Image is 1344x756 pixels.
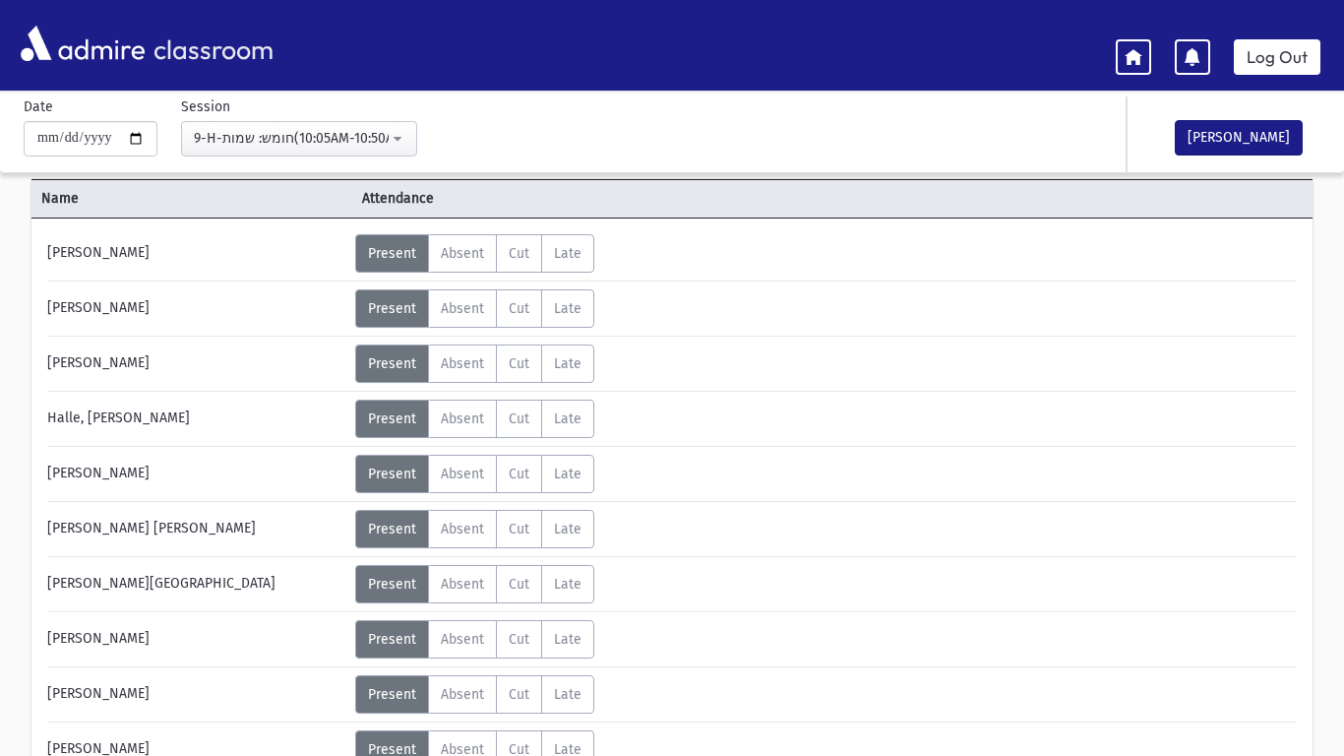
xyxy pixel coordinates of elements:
span: Absent [441,521,484,537]
span: Present [368,686,416,703]
span: classroom [150,18,274,70]
button: [PERSON_NAME] [1175,120,1303,156]
div: [PERSON_NAME] [37,620,355,659]
div: AttTypes [355,345,594,383]
span: Present [368,631,416,648]
span: Late [554,300,581,317]
div: Halle, [PERSON_NAME] [37,400,355,438]
button: 9-H-חומש: שמות(10:05AM-10:50AM) [181,121,417,157]
div: 9-H-חומש: שמות(10:05AM-10:50AM) [194,128,389,149]
span: Present [368,355,416,372]
span: Absent [441,245,484,262]
span: Present [368,300,416,317]
span: Name [31,188,352,209]
div: AttTypes [355,675,594,714]
div: AttTypes [355,234,594,273]
a: Log Out [1234,39,1320,75]
div: [PERSON_NAME] [37,289,355,328]
span: Cut [509,631,529,648]
img: AdmirePro [16,21,150,66]
span: Absent [441,576,484,593]
div: [PERSON_NAME] [37,455,355,493]
span: Cut [509,521,529,537]
span: Absent [441,300,484,317]
label: Date [24,96,53,117]
span: Cut [509,686,529,703]
div: AttTypes [355,510,594,548]
span: Attendance [352,188,673,209]
span: Late [554,355,581,372]
span: Late [554,410,581,427]
span: Late [554,466,581,482]
span: Present [368,521,416,537]
span: Cut [509,245,529,262]
div: [PERSON_NAME][GEOGRAPHIC_DATA] [37,565,355,603]
span: Late [554,245,581,262]
div: [PERSON_NAME] [PERSON_NAME] [37,510,355,548]
span: Cut [509,355,529,372]
span: Absent [441,410,484,427]
div: AttTypes [355,565,594,603]
span: Late [554,576,581,593]
span: Late [554,521,581,537]
label: Session [181,96,230,117]
div: [PERSON_NAME] [37,345,355,383]
div: AttTypes [355,400,594,438]
span: Absent [441,631,484,648]
span: Absent [441,686,484,703]
span: Present [368,466,416,482]
div: AttTypes [355,289,594,328]
span: Cut [509,576,529,593]
span: Present [368,245,416,262]
span: Cut [509,466,529,482]
div: [PERSON_NAME] [37,675,355,714]
span: Absent [441,466,484,482]
span: Present [368,576,416,593]
span: Cut [509,410,529,427]
span: Cut [509,300,529,317]
span: Present [368,410,416,427]
span: Late [554,631,581,648]
span: Absent [441,355,484,372]
div: AttTypes [355,620,594,659]
div: AttTypes [355,455,594,493]
div: [PERSON_NAME] [37,234,355,273]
